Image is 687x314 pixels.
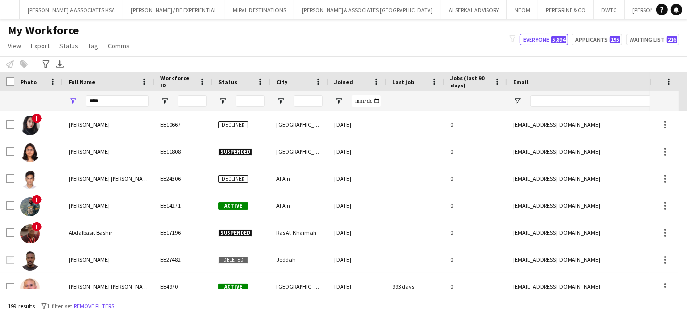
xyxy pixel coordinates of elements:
div: [DATE] [329,246,386,273]
div: EE10667 [155,111,213,138]
a: Export [27,40,54,52]
button: Applicants195 [572,34,622,45]
span: [PERSON_NAME] [69,148,110,155]
button: [PERSON_NAME] & ASSOCIATES KSA [20,0,123,19]
span: 216 [667,36,677,43]
button: MIRAL DESTINATIONS [225,0,294,19]
div: Jeddah [271,246,329,273]
div: [GEOGRAPHIC_DATA] [271,138,329,165]
span: Active [218,284,248,291]
div: [DATE] [329,165,386,192]
span: Abdalbasit Bashir [69,229,112,236]
span: Workforce ID [160,74,195,89]
span: Suspended [218,148,252,156]
span: [PERSON_NAME] [69,202,110,209]
span: Full Name [69,78,95,86]
span: Photo [20,78,37,86]
img: Abdul Hannan Bashir [20,278,40,298]
app-action-btn: Advanced filters [40,58,52,70]
button: [PERSON_NAME] [625,0,682,19]
span: City [276,78,287,86]
div: [DATE] [329,192,386,219]
div: EE14271 [155,192,213,219]
span: [PERSON_NAME] [PERSON_NAME] [69,283,152,290]
div: EE4970 [155,273,213,300]
div: 0 [444,246,507,273]
input: Status Filter Input [236,95,265,107]
span: ! [32,222,42,231]
span: Tag [88,42,98,50]
span: Declined [218,175,248,183]
div: [DATE] [329,138,386,165]
input: Joined Filter Input [352,95,381,107]
div: 0 [444,219,507,246]
button: Open Filter Menu [218,97,227,105]
div: EE24306 [155,165,213,192]
div: EE27482 [155,246,213,273]
div: [DATE] [329,219,386,246]
span: [PERSON_NAME] [69,256,110,263]
span: [PERSON_NAME] [69,121,110,128]
div: EE17196 [155,219,213,246]
img: Aashika Sureshan [20,143,40,162]
div: Al Ain [271,192,329,219]
span: Jobs (last 90 days) [450,74,490,89]
div: 993 days [386,273,444,300]
span: Last job [392,78,414,86]
img: Aaeza Kashif [20,116,40,135]
input: City Filter Input [294,95,323,107]
button: Open Filter Menu [276,97,285,105]
span: Email [513,78,529,86]
button: Everyone5,894 [520,34,568,45]
div: 0 [444,273,507,300]
span: Joined [334,78,353,86]
span: My Workforce [8,23,79,38]
span: Suspended [218,229,252,237]
button: Open Filter Menu [69,97,77,105]
span: Declined [218,121,248,128]
div: 0 [444,165,507,192]
button: Remove filters [72,301,116,312]
a: Status [56,40,82,52]
span: ! [32,114,42,123]
a: Comms [104,40,133,52]
button: Open Filter Menu [160,97,169,105]
app-action-btn: Export XLSX [54,58,66,70]
button: [PERSON_NAME] & ASSOCIATES [GEOGRAPHIC_DATA] [294,0,441,19]
button: Open Filter Menu [513,97,522,105]
div: Ras Al-Khaimah [271,219,329,246]
span: Deleted [218,257,248,264]
span: Export [31,42,50,50]
span: 1 filter set [47,302,72,310]
button: Waiting list216 [626,34,679,45]
span: 195 [610,36,620,43]
img: Abdirashid Ibrahim [20,251,40,271]
div: 0 [444,111,507,138]
img: Aashish Lalwani [20,197,40,216]
div: [GEOGRAPHIC_DATA] [271,273,329,300]
button: PEREGRINE & CO [538,0,594,19]
a: View [4,40,25,52]
div: [DATE] [329,273,386,300]
button: DWTC [594,0,625,19]
span: [PERSON_NAME] [PERSON_NAME] [69,175,152,182]
img: Abdalbasit Bashir [20,224,40,243]
button: ALSERKAL ADVISORY [441,0,507,19]
div: [GEOGRAPHIC_DATA] [271,111,329,138]
div: 0 [444,138,507,165]
input: Workforce ID Filter Input [178,95,207,107]
a: Tag [84,40,102,52]
div: EE11808 [155,138,213,165]
div: [DATE] [329,111,386,138]
input: Row Selection is disabled for this row (unchecked) [6,256,14,264]
img: Aashil Sajid Ali [20,170,40,189]
div: Al Ain [271,165,329,192]
input: Full Name Filter Input [86,95,149,107]
span: Status [59,42,78,50]
span: View [8,42,21,50]
div: 0 [444,192,507,219]
span: Active [218,202,248,210]
span: 5,894 [551,36,566,43]
span: ! [32,195,42,204]
button: [PERSON_NAME] / BE EXPERIENTIAL [123,0,225,19]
